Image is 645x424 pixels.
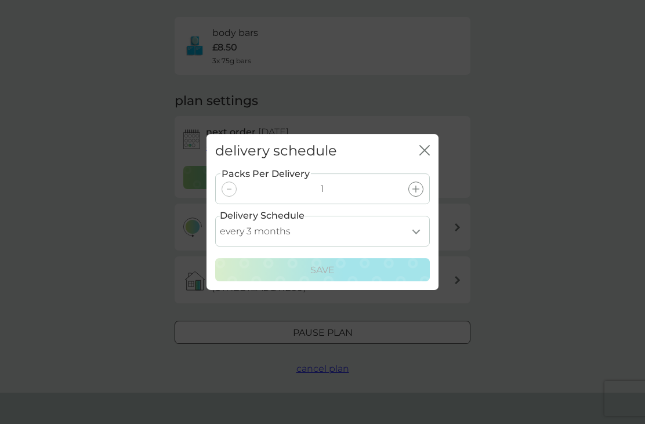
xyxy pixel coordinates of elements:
[419,145,430,157] button: close
[220,166,311,182] label: Packs Per Delivery
[215,258,430,281] button: Save
[310,263,335,278] p: Save
[220,208,305,223] label: Delivery Schedule
[215,143,337,160] h2: delivery schedule
[321,182,324,197] p: 1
